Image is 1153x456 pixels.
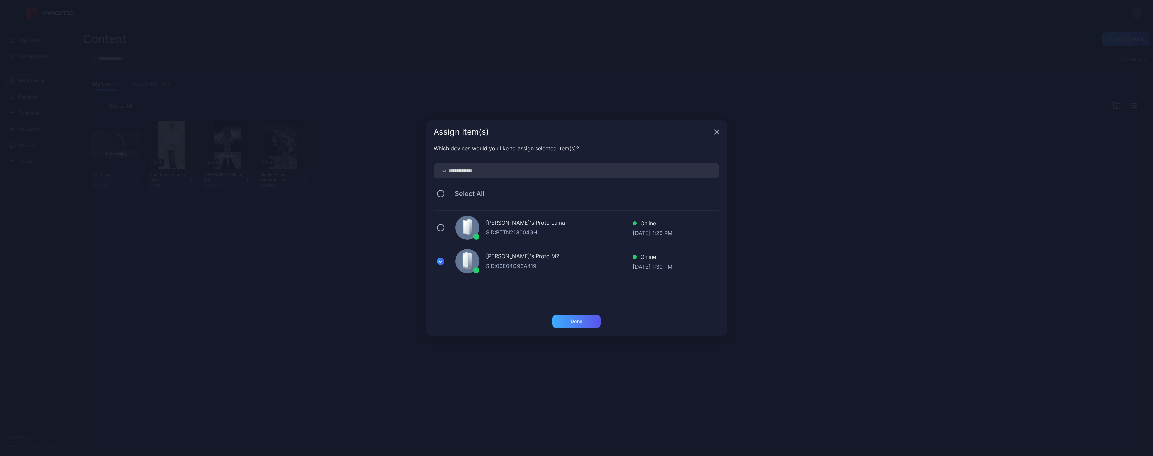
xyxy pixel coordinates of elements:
[633,229,672,236] div: [DATE] 1:26 PM
[434,128,711,136] div: Assign Item(s)
[486,252,633,262] div: [PERSON_NAME]'s Proto M2
[486,262,633,270] div: SID: 00E04C93A419
[633,253,672,263] div: Online
[633,263,672,269] div: [DATE] 1:30 PM
[434,144,719,152] div: Which devices would you like to assign selected item(s)?
[486,228,633,236] div: SID: BTTN213004GH
[552,315,601,328] button: Done
[571,319,582,324] div: Done
[633,219,672,229] div: Online
[486,219,633,228] div: [PERSON_NAME]'s Proto Luma
[448,190,484,198] span: Select All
